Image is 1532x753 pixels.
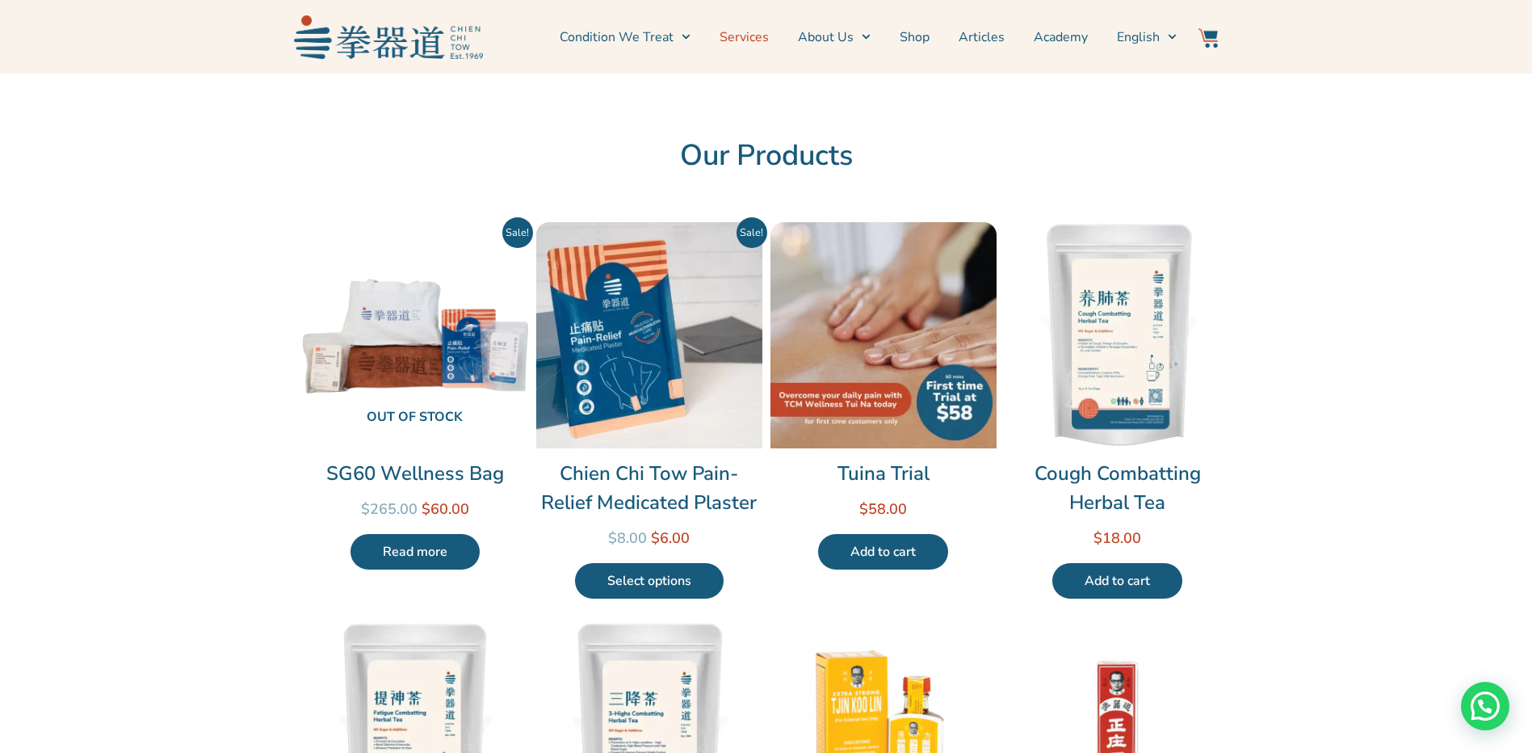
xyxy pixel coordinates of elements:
span: $ [361,499,370,519]
a: Articles [959,17,1005,57]
img: SG60 Wellness Bag [302,222,528,448]
bdi: 6.00 [651,528,690,548]
h2: Our Products [302,138,1231,174]
a: Read more about “SG60 Wellness Bag” [350,534,480,570]
bdi: 58.00 [859,499,907,519]
bdi: 8.00 [608,528,647,548]
span: $ [651,528,660,548]
img: Website Icon-03 [1198,28,1218,48]
a: Academy [1034,17,1088,57]
img: Chien Chi Tow Pain-Relief Medicated Plaster [536,222,762,448]
span: Sale! [502,217,533,248]
a: Out of stock [302,222,528,448]
a: Chien Chi Tow Pain-Relief Medicated Plaster [536,459,762,517]
img: Cough Combatting Herbal Tea [1005,222,1231,448]
a: Cough Combatting Herbal Tea [1005,459,1231,517]
span: Sale! [737,217,767,248]
span: $ [859,499,868,519]
a: About Us [798,17,871,57]
span: English [1117,27,1160,47]
nav: Menu [491,17,1177,57]
a: Add to cart: “Cough Combatting Herbal Tea” [1052,563,1182,599]
span: $ [1093,528,1102,548]
span: Out of stock [315,401,515,435]
bdi: 265.00 [361,499,418,519]
a: SG60 Wellness Bag [302,459,528,488]
a: English [1117,17,1177,57]
a: Shop [900,17,930,57]
img: Tuina Trial [770,222,997,448]
bdi: 60.00 [422,499,469,519]
a: Add to cart: “Tuina Trial” [818,534,948,570]
a: Select options for “Chien Chi Tow Pain-Relief Medicated Plaster” [575,563,724,599]
a: Tuina Trial [770,459,997,488]
span: $ [422,499,430,519]
a: Services [720,17,769,57]
bdi: 18.00 [1093,528,1141,548]
span: $ [608,528,617,548]
a: Condition We Treat [560,17,690,57]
